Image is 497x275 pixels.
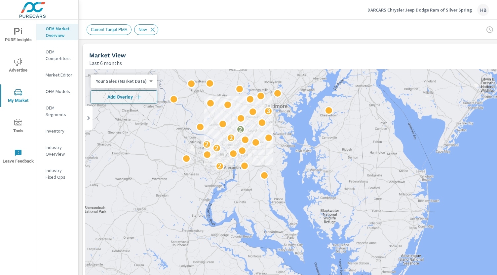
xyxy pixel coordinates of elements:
div: OEM Competitors [36,47,78,63]
div: Inventory [36,126,78,136]
span: Leave Feedback [2,149,34,165]
p: 3 [267,107,270,115]
p: Industry Fixed Ops [46,167,73,180]
p: 2 [218,162,221,170]
div: nav menu [0,20,36,171]
div: OEM Market Overview [36,24,78,40]
div: OEM Segments [36,103,78,119]
p: 2 [229,134,233,142]
p: OEM Models [46,88,73,95]
p: OEM Competitors [46,48,73,62]
p: Market Editor [46,72,73,78]
p: Last 6 months [89,59,122,67]
p: Industry Overview [46,144,73,157]
div: HB [477,4,489,16]
p: Inventory [46,128,73,134]
p: 2 [205,140,209,148]
h5: Market View [89,52,126,59]
div: OEM Models [36,86,78,96]
div: Industry Fixed Ops [36,166,78,182]
div: New [134,24,158,35]
p: DARCARS Chrysler Jeep Dodge Ram of Silver Spring [367,7,472,13]
div: Your Sales (Market Data) [91,78,152,84]
span: Add Overlay [94,94,154,100]
div: Industry Overview [36,142,78,159]
span: Current Target PMA [87,27,131,32]
p: Your Sales (Market Data) [96,78,147,84]
span: Advertise [2,58,34,74]
p: OEM Market Overview [46,25,73,39]
span: PURE Insights [2,28,34,44]
div: Market Editor [36,70,78,80]
span: Tools [2,119,34,135]
p: OEM Segments [46,105,73,118]
p: 2 [215,144,218,152]
span: New [134,27,151,32]
span: My Market [2,88,34,105]
p: 2 [239,125,242,133]
button: Add Overlay [91,90,157,104]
